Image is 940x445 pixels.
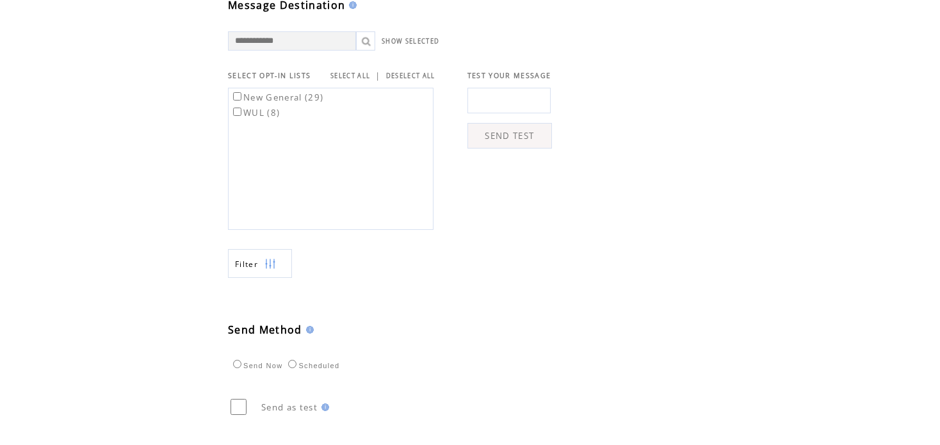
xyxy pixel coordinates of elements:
[302,326,314,334] img: help.gif
[233,360,241,368] input: Send Now
[285,362,339,369] label: Scheduled
[330,72,370,80] a: SELECT ALL
[228,249,292,278] a: Filter
[230,362,282,369] label: Send Now
[345,1,357,9] img: help.gif
[382,37,439,45] a: SHOW SELECTED
[233,108,241,116] input: WUL (8)
[318,403,329,411] img: help.gif
[467,71,551,80] span: TEST YOUR MESSAGE
[233,92,241,101] input: New General (29)
[231,107,280,118] label: WUL (8)
[375,70,380,81] span: |
[231,92,323,103] label: New General (29)
[261,401,318,413] span: Send as test
[467,123,552,149] a: SEND TEST
[288,360,296,368] input: Scheduled
[235,259,258,270] span: Show filters
[264,250,276,279] img: filters.png
[386,72,435,80] a: DESELECT ALL
[228,323,302,337] span: Send Method
[228,71,311,80] span: SELECT OPT-IN LISTS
